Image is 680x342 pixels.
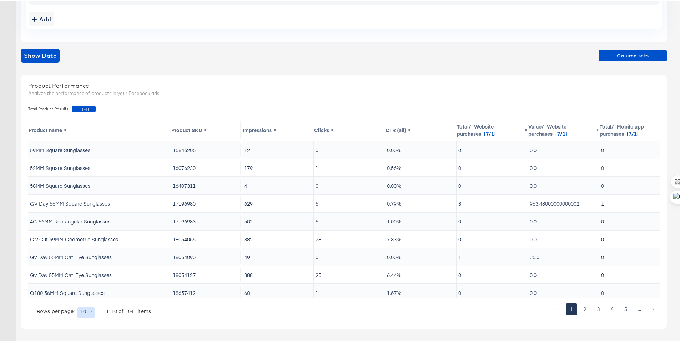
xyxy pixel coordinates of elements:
[242,193,314,211] td: 629
[385,247,457,264] td: 0.00%
[28,283,171,300] td: G180 56MM Square Sunglasses
[457,158,528,175] td: 0
[457,211,528,228] td: 0
[457,121,523,136] div: Website purchases
[528,247,599,264] td: 35.0
[77,306,95,317] div: 10
[385,265,457,282] td: 6.44%
[551,302,660,313] nav: pagination navigation
[528,140,599,157] td: 0.0
[106,306,151,313] p: 1-10 of 1041 items
[385,176,457,193] td: 0.00%
[600,121,614,129] span: Total/
[314,283,385,300] td: 1
[314,118,385,139] th: Toggle SortBy
[28,118,171,139] th: Toggle SortBy
[599,247,671,264] td: 0
[171,158,240,175] td: 16076230
[620,302,631,313] button: Go to page 5
[37,306,75,313] p: Rows per page:
[242,176,314,193] td: 4
[528,211,599,228] td: 0.0
[242,247,314,264] td: 49
[528,229,599,246] td: 0.0
[600,121,666,136] div: Mobile app purchases
[528,193,599,211] td: 963.48000000000002
[385,283,457,300] td: 1.67%
[28,193,171,211] td: GV Day 56MM Square Sunglasses
[72,105,96,111] span: 1,041
[457,176,528,193] td: 0
[555,129,567,136] span: [7/1]
[28,229,171,246] td: Giv Cut 69MM Geometric Sunglasses
[171,193,240,211] td: 17196980
[385,140,457,157] td: 0.00%
[314,193,385,211] td: 5
[28,89,660,95] div: Analyze the performance of products in your Facebook ads.
[599,229,671,246] td: 0
[579,302,591,313] button: Go to page 2
[599,49,667,60] button: Column sets
[242,211,314,228] td: 502
[28,140,171,157] td: 59MM Square Sunglasses
[314,211,385,228] td: 5
[21,47,60,61] button: showdata
[385,211,457,228] td: 1.00%
[599,158,671,175] td: 0
[457,247,528,264] td: 1
[599,283,671,300] td: 0
[385,118,457,139] th: Toggle SortBy
[171,247,240,264] td: 18054090
[29,11,54,25] button: addbutton
[242,158,314,175] td: 179
[28,158,171,175] td: 52MM Square Sunglasses
[599,265,671,282] td: 0
[457,265,528,282] td: 0
[599,176,671,193] td: 0
[242,283,314,300] td: 60
[171,176,240,193] td: 16407311
[314,265,385,282] td: 25
[599,118,671,139] th: Toggle SortBy
[528,265,599,282] td: 0.0
[28,211,171,228] td: 4G 56MM Rectangular Sunglasses
[242,140,314,157] td: 12
[484,129,496,136] span: [7/1]
[647,302,659,313] button: Go to next page
[602,50,664,59] span: Column sets
[28,247,171,264] td: Gv Day 55MM Cat-Eye Sunglasses
[627,129,639,136] span: [7/1]
[457,283,528,300] td: 0
[28,80,660,89] div: Product Performance
[314,229,385,246] td: 28
[457,118,528,139] th: Toggle SortBy
[171,283,240,300] td: 18657412
[28,265,171,282] td: Gv Day 55MM Cat-Eye Sunglasses
[528,283,599,300] td: 0.0
[457,140,528,157] td: 0
[566,302,577,313] button: page 1
[385,193,457,211] td: 0.79%
[385,158,457,175] td: 0.56%
[314,247,385,264] td: 0
[28,176,171,193] td: 58MM Square Sunglasses
[242,229,314,246] td: 382
[528,121,595,136] div: Website purchases
[242,118,314,139] th: Toggle SortBy
[314,140,385,157] td: 0
[242,265,314,282] td: 388
[457,121,471,129] span: Total/
[528,121,544,129] span: Value/
[457,229,528,246] td: 0
[599,211,671,228] td: 0
[171,140,240,157] td: 15846206
[599,140,671,157] td: 0
[28,105,72,111] span: Total Product Results
[171,265,240,282] td: 18054127
[528,158,599,175] td: 0.0
[24,49,57,59] span: Show Data
[606,302,618,313] button: Go to page 4
[385,229,457,246] td: 7.33%
[171,229,240,246] td: 18054055
[593,302,604,313] button: Go to page 3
